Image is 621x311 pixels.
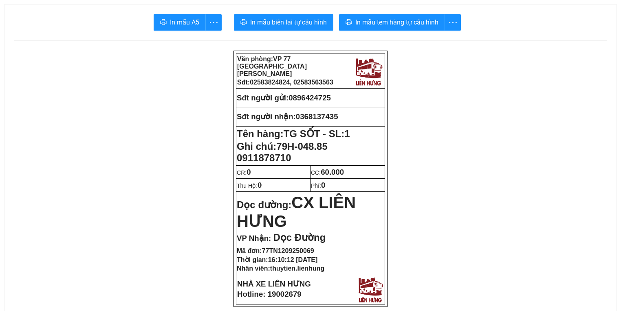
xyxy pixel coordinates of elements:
span: In mẫu A5 [170,17,199,27]
span: Thu Hộ: [237,182,262,189]
strong: Sđt: [237,79,333,86]
span: VP Nhận: [237,234,271,242]
img: logo [88,10,119,44]
strong: Văn phòng: [237,56,307,77]
strong: NHÀ XE LIÊN HƯNG [237,280,311,288]
span: more [206,18,221,28]
span: Ghi chú: [237,141,328,163]
button: more [205,14,222,31]
span: 0 [321,181,325,189]
span: 0 [247,168,251,176]
strong: Sđt người gửi: [237,93,288,102]
span: CX LIÊN HƯNG [237,193,356,230]
span: more [445,18,460,28]
strong: Nhà xe Liên Hưng [3,4,67,13]
span: 60.000 [321,168,344,176]
span: 0368137435 [296,112,338,121]
span: 1 [344,128,350,139]
span: In mẫu biên lai tự cấu hình [250,17,327,27]
span: 0896424725 [288,93,331,102]
strong: Sđt người nhận: [237,112,296,121]
span: In mẫu tem hàng tự cấu hình [355,17,438,27]
span: 79H-048.85 0911878710 [237,141,328,163]
span: Dọc Đường [273,232,326,243]
button: printerIn mẫu biên lai tự cấu hình [234,14,333,31]
strong: Thời gian: [237,256,317,263]
span: printer [346,19,352,27]
span: thuytien.lienhung [270,265,324,272]
span: VP 77 [GEOGRAPHIC_DATA][PERSON_NAME] [237,56,307,77]
span: 02583824824, 02583563563 [250,79,333,86]
strong: Dọc đường: [237,199,356,229]
span: Phí: [311,182,325,189]
strong: Mã đơn: [237,247,314,254]
span: CR: [237,169,251,176]
img: logo [356,275,384,303]
span: 16:10:12 [DATE] [268,256,318,263]
strong: Tên hàng: [237,128,350,139]
span: printer [240,19,247,27]
span: printer [160,19,167,27]
span: TG SỐT - SL: [284,128,350,139]
button: more [445,14,461,31]
button: printerIn mẫu tem hàng tự cấu hình [339,14,445,31]
img: logo [353,56,384,87]
span: 0 [258,181,262,189]
span: CC: [311,169,344,176]
strong: Hotline: 19002679 [237,290,302,298]
strong: Phiếu gửi hàng [33,53,89,62]
button: printerIn mẫu A5 [154,14,206,31]
strong: VP: 77 [GEOGRAPHIC_DATA][PERSON_NAME][GEOGRAPHIC_DATA] [3,14,84,50]
strong: Nhân viên: [237,265,324,272]
span: 77TN1209250069 [262,247,314,254]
